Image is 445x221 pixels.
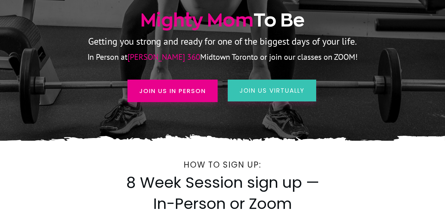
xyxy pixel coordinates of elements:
a: join us virtually [228,80,316,101]
a: Join us in person [127,80,218,102]
span: Mighty Mom [140,10,254,30]
p: Getting you strong and ready for one of the biggest days of your life. [21,33,424,49]
span: 8 Week Session sign up — In-Person or Zoom [126,172,319,214]
span: join us virtually [239,86,304,95]
p: In Person at Midtown Toronto or join our classes on ZOOM! [21,50,424,64]
span: Join us in person [139,86,206,95]
h1: To Be [21,8,424,32]
span: [PERSON_NAME] 360 [127,52,200,62]
span: How to Sign Up: [184,159,261,170]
